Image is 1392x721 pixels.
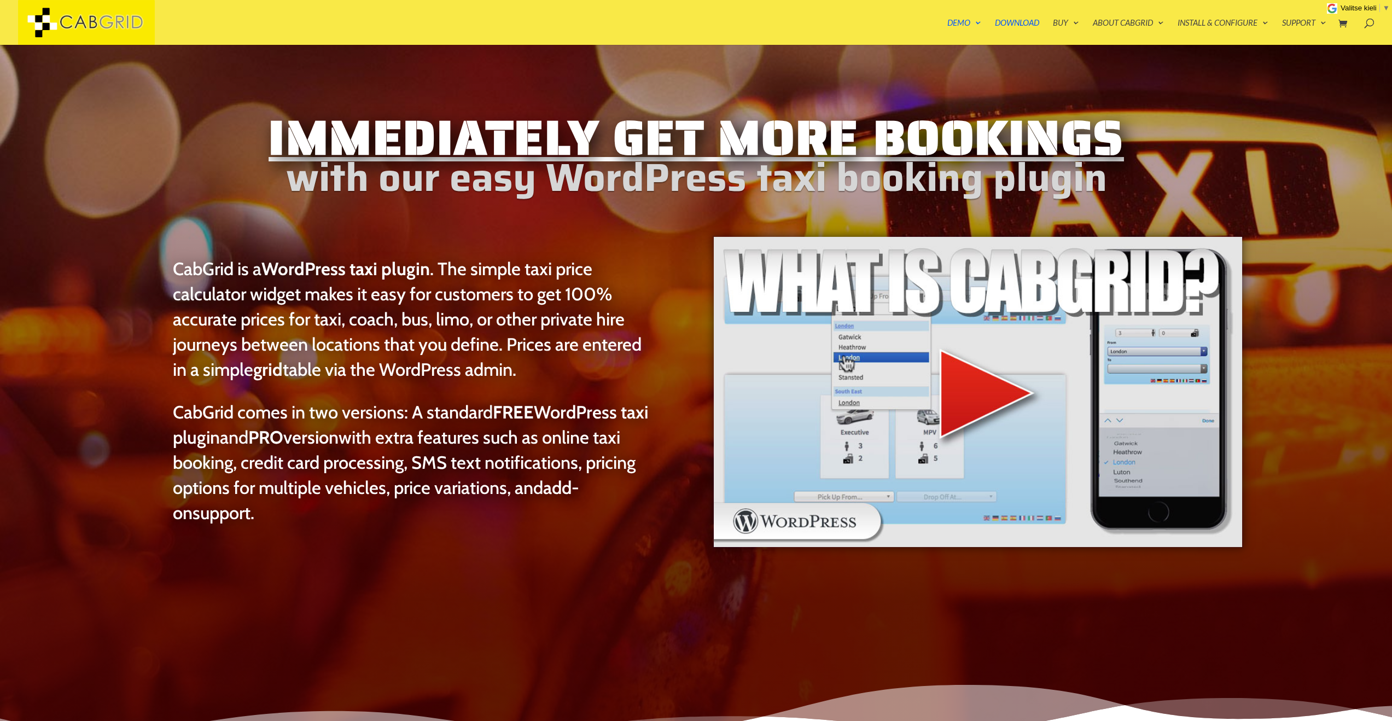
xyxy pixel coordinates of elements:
p: CabGrid is a . The simple taxi price calculator widget makes it easy for customers to get 100% ac... [173,257,655,400]
strong: grid [253,359,283,380]
a: CabGrid Taxi Plugin [18,15,155,27]
span: Valitse kieli [1341,4,1377,12]
a: add-on [173,477,579,524]
img: WordPress taxi booking plugin Intro Video [713,236,1243,549]
strong: PRO [248,427,283,448]
a: PROversion [248,427,339,448]
a: Support [1282,19,1326,45]
h2: with our easy WordPress taxi booking plugin [171,170,1221,191]
p: CabGrid comes in two versions: A standard and with extra features such as online taxi booking, cr... [173,400,655,526]
a: Download [995,19,1039,45]
span: ​ [1379,4,1380,12]
a: About CabGrid [1093,19,1164,45]
a: Install & Configure [1178,19,1268,45]
a: Demo [947,19,981,45]
h1: Immediately Get More Bookings [171,112,1221,170]
a: Valitse kieli​ [1341,4,1390,12]
strong: FREE [493,402,534,423]
span: ▼ [1383,4,1390,12]
strong: WordPress taxi plugin [261,258,430,280]
a: WordPress taxi booking plugin Intro Video [713,539,1243,550]
a: Buy [1053,19,1079,45]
